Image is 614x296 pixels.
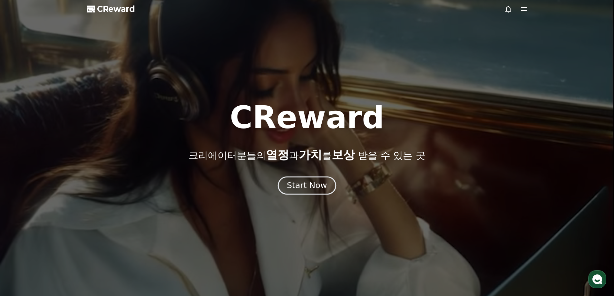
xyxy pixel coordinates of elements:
[87,4,135,14] a: CReward
[230,102,384,133] h1: CReward
[278,176,336,195] button: Start Now
[266,148,289,161] span: 열정
[20,214,24,219] span: 홈
[189,148,425,161] p: 크리에이터분들의 과 를 받을 수 있는 곳
[332,148,355,161] span: 보상
[43,204,83,220] a: 대화
[279,183,335,189] a: Start Now
[287,180,327,191] div: Start Now
[59,214,67,219] span: 대화
[97,4,135,14] span: CReward
[83,204,124,220] a: 설정
[299,148,322,161] span: 가치
[2,204,43,220] a: 홈
[100,214,107,219] span: 설정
